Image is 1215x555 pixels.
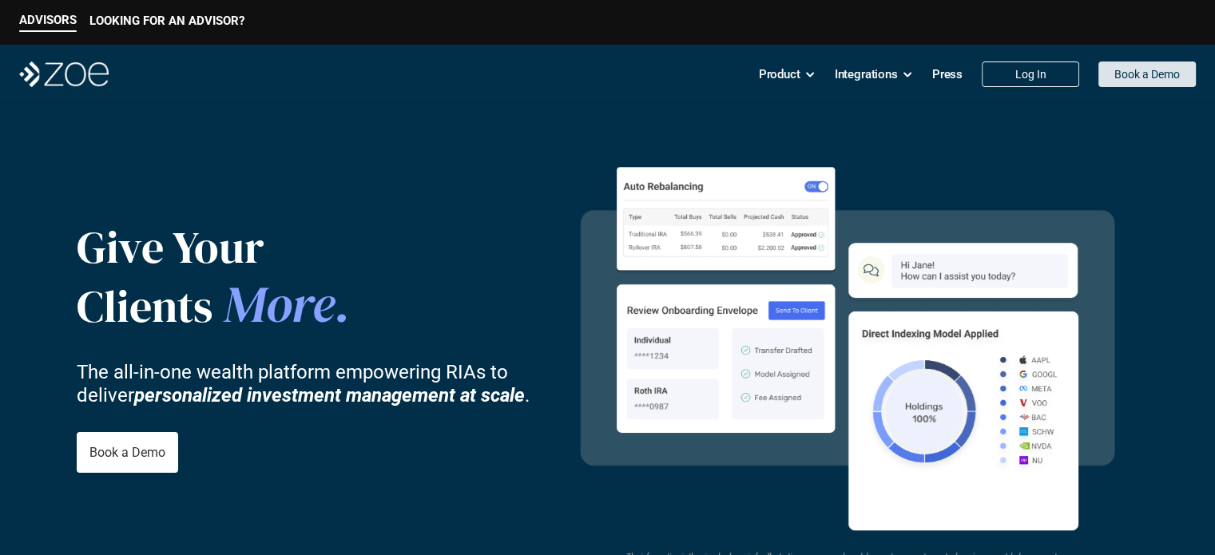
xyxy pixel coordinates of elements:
a: Book a Demo [1098,61,1196,87]
p: ADVISORS [19,13,77,27]
p: The all-in-one wealth platform empowering RIAs to deliver . [77,361,556,407]
p: Clients [77,274,445,335]
p: Give Your [77,220,445,274]
strong: personalized investment management at scale [134,383,525,406]
a: Press [932,58,963,90]
p: Press [932,62,963,86]
p: Log In [1015,68,1046,81]
p: Book a Demo [1114,68,1180,81]
span: More [224,269,335,339]
p: Product [759,62,800,86]
span: . [335,269,351,339]
a: Log In [982,61,1079,87]
p: LOOKING FOR AN ADVISOR? [89,14,244,28]
p: Book a Demo [89,445,165,460]
a: Book a Demo [77,432,178,473]
p: Integrations [835,62,898,86]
